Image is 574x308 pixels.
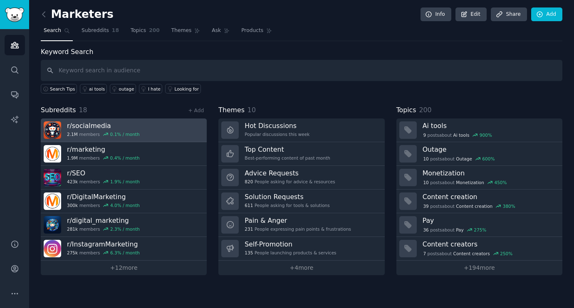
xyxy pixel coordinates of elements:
div: outage [119,86,134,92]
span: 18 [79,106,87,114]
a: Themes [168,24,203,41]
a: +4more [218,261,384,275]
span: Content creation [456,203,492,209]
div: People asking for tools & solutions [245,202,329,208]
a: Outage10postsaboutOutage600% [396,142,562,166]
span: 820 [245,179,253,185]
img: DigitalMarketing [44,192,61,210]
span: Products [241,27,263,34]
div: 1.9 % / month [110,179,140,185]
label: Keyword Search [41,48,93,56]
div: 2.3 % / month [110,226,140,232]
div: post s about [423,250,513,257]
span: 275k [67,250,78,256]
a: Search [41,24,73,41]
a: r/DigitalMarketing300kmembers4.0% / month [41,190,207,213]
a: r/digital_marketing281kmembers2.3% / month [41,213,207,237]
span: 10 [247,106,256,114]
a: + Add [188,108,204,113]
h3: Monetization [423,169,557,177]
h3: Hot Discussions [245,121,309,130]
div: members [67,250,140,256]
div: members [67,179,140,185]
h2: Marketers [41,8,114,21]
div: 450 % [494,180,507,185]
div: People asking for advice & resources [245,179,335,185]
div: 900 % [480,132,492,138]
div: 380 % [503,203,515,209]
h3: Self-Promotion [245,240,336,249]
span: Content creators [453,251,490,256]
div: post s about [423,202,516,210]
a: Subreddits18 [79,24,122,41]
span: Ask [212,27,221,34]
span: Subreddits [41,105,76,116]
h3: Solution Requests [245,192,329,201]
img: SEO [44,169,61,186]
a: Solution Requests611People asking for tools & solutions [218,190,384,213]
div: 4.0 % / month [110,202,140,208]
a: Content creation39postsaboutContent creation380% [396,190,562,213]
a: Pay36postsaboutPay275% [396,213,562,237]
div: members [67,155,140,161]
div: Popular discussions this week [245,131,309,137]
div: 250 % [500,251,512,256]
a: r/marketing1.9Mmembers0.4% / month [41,142,207,166]
span: 10 [423,156,428,162]
div: People expressing pain points & frustrations [245,226,351,232]
span: Topics [396,105,416,116]
h3: r/ marketing [67,145,140,154]
h3: Top Content [245,145,330,154]
a: Content creators7postsaboutContent creators250% [396,237,562,261]
span: 281k [67,226,78,232]
div: People launching products & services [245,250,336,256]
a: +194more [396,261,562,275]
div: post s about [423,226,487,234]
span: Subreddits [82,27,109,34]
h3: Advice Requests [245,169,335,177]
span: 200 [149,27,160,34]
div: Best-performing content of past month [245,155,330,161]
a: Products [238,24,275,41]
img: InstagramMarketing [44,240,61,257]
span: 200 [419,106,431,114]
h3: Ai tools [423,121,557,130]
a: I hate [139,84,163,94]
h3: Pay [423,216,557,225]
span: 36 [423,227,428,233]
div: 275 % [474,227,486,233]
a: Topics200 [128,24,163,41]
a: Ai tools9postsaboutAi tools900% [396,118,562,142]
span: Search [44,27,61,34]
span: 231 [245,226,253,232]
span: Monetization [456,180,484,185]
span: 300k [67,202,78,208]
span: Outage [456,156,472,162]
span: 39 [423,203,428,209]
div: members [67,131,140,137]
span: 7 [423,251,426,256]
span: Pay [456,227,464,233]
div: post s about [423,179,508,186]
a: Self-Promotion135People launching products & services [218,237,384,261]
input: Keyword search in audience [41,60,562,81]
span: Themes [171,27,192,34]
h3: Pain & Anger [245,216,351,225]
h3: r/ DigitalMarketing [67,192,140,201]
span: Ai tools [453,132,470,138]
div: members [67,226,140,232]
span: 2.1M [67,131,78,137]
a: Info [421,7,451,22]
div: post s about [423,155,495,163]
div: 6.3 % / month [110,250,140,256]
span: 423k [67,179,78,185]
div: 600 % [482,156,495,162]
div: I hate [148,86,161,92]
span: 611 [245,202,253,208]
a: Hot DiscussionsPopular discussions this week [218,118,384,142]
a: r/socialmedia2.1Mmembers0.1% / month [41,118,207,142]
h3: Content creators [423,240,557,249]
a: Ask [209,24,233,41]
a: outage [110,84,136,94]
span: 1.9M [67,155,78,161]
